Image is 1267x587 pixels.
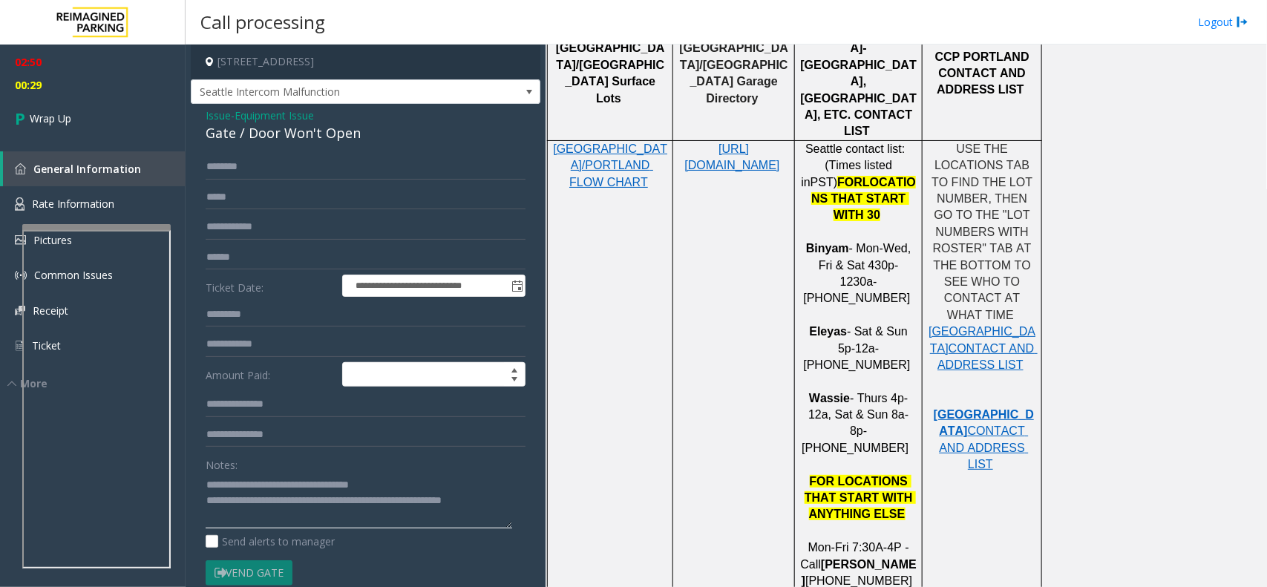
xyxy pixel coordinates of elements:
[811,176,916,222] span: LOCATIONS THAT START WITH 30
[838,325,911,354] span: - Sat & Sun 5p-12a
[7,376,186,391] div: More
[202,362,338,387] label: Amount Paid:
[553,143,667,188] a: [GEOGRAPHIC_DATA]/PORTLAND FLOW CHART
[801,541,913,570] span: Mon-Fri 7:30A-4P - Call
[3,151,186,186] a: General Information
[231,108,314,122] span: -
[802,442,908,454] span: [PHONE_NUMBER]
[808,392,908,438] span: - Thurs 4p-12a, Sat & Sun 8a-8p-
[15,197,24,211] img: 'icon'
[504,363,525,375] span: Increase value
[940,424,1029,470] span: CONTACT AND ADDRESS LIST
[929,325,1035,354] span: [GEOGRAPHIC_DATA]
[191,45,540,79] h4: [STREET_ADDRESS]
[202,275,338,297] label: Ticket Date:
[206,123,526,143] div: Gate / Door Won't Open
[1198,14,1248,30] a: Logout
[811,176,837,188] span: PST)
[30,111,71,126] span: Wrap Up
[804,342,911,371] span: - [PHONE_NUMBER]
[935,50,1033,96] span: CCP PORTLAND CONTACT AND ADDRESS LIST
[15,235,26,245] img: 'icon'
[805,574,912,587] span: [PHONE_NUMBER]
[934,408,1034,437] span: [GEOGRAPHIC_DATA]
[206,534,335,549] label: Send alerts to manager
[191,80,470,104] span: Seattle Intercom Malfunction
[206,108,231,123] span: Issue
[815,242,849,255] span: inyam
[206,452,238,473] label: Notes:
[553,142,667,188] span: [GEOGRAPHIC_DATA]/PORTLAND FLOW CHART
[504,375,525,387] span: Decrease value
[15,306,25,315] img: 'icon'
[801,159,895,188] span: (Times listed in
[937,343,1038,371] a: CONTACT AND ADDRESS LIST
[206,560,292,586] button: Vend Gate
[809,392,850,404] span: Wassie
[940,425,1029,470] a: CONTACT AND ADDRESS LIST
[819,242,914,288] span: - Mon-Wed, Fri & Sat 430p-1230a
[679,42,788,104] span: [GEOGRAPHIC_DATA]/[GEOGRAPHIC_DATA] Garage Directory
[15,339,24,352] img: 'icon'
[937,342,1038,371] span: CONTACT AND ADDRESS LIST
[802,558,917,587] span: [PERSON_NAME]
[810,325,848,338] span: Eleyas
[805,142,905,155] span: Seattle contact list:
[837,176,862,188] span: FOR
[15,163,26,174] img: 'icon'
[556,42,665,104] span: [GEOGRAPHIC_DATA]/[GEOGRAPHIC_DATA] Surface Lots
[235,108,314,123] span: Equipment Issue
[806,242,815,255] span: B
[805,475,916,521] span: FOR LOCATIONS THAT START WITH ANYTHING ELSE
[15,269,27,281] img: 'icon'
[685,143,780,171] a: [URL][DOMAIN_NAME]
[508,275,525,296] span: Toggle popup
[932,142,1035,321] span: USE THE LOCATIONS TAB TO FIND THE LOT NUMBER, THEN GO TO THE "LOT NUMBERS WITH ROSTER" TAB AT THE...
[33,162,141,176] span: General Information
[1237,14,1248,30] img: logout
[929,326,1035,354] a: [GEOGRAPHIC_DATA]
[193,4,333,40] h3: Call processing
[32,197,114,211] span: Rate Information
[934,409,1034,437] a: [GEOGRAPHIC_DATA]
